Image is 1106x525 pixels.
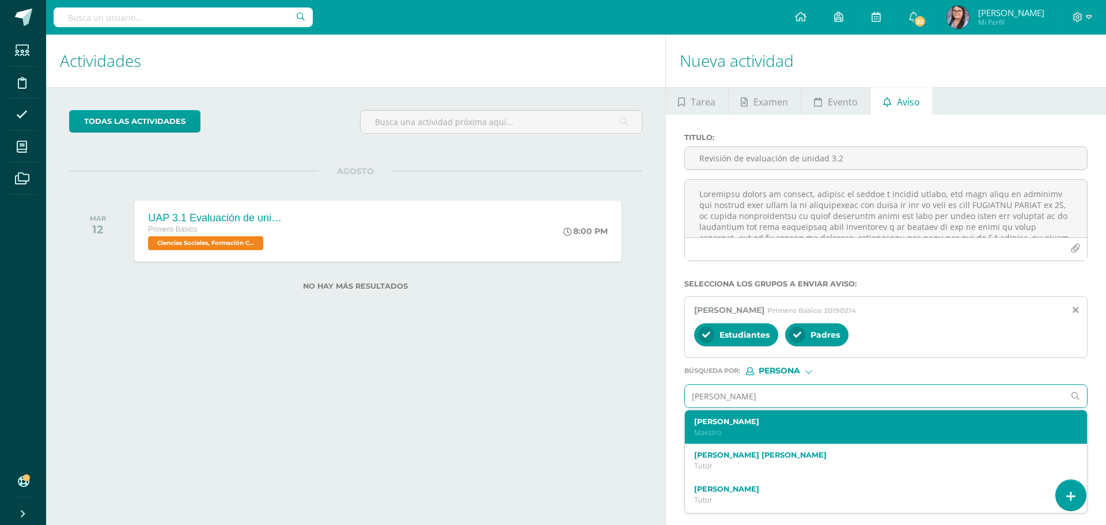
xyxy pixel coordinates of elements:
[759,368,800,374] span: Persona
[148,225,197,233] span: Primero Básico
[666,87,728,115] a: Tarea
[319,166,392,176] span: AGOSTO
[680,35,1092,87] h1: Nueva actividad
[828,88,858,116] span: Evento
[746,367,832,375] div: [object Object]
[691,88,715,116] span: Tarea
[810,330,840,340] span: Padres
[694,485,1061,493] label: [PERSON_NAME]
[60,35,652,87] h1: Actividades
[870,87,932,115] a: Aviso
[563,226,608,236] div: 8:00 PM
[978,17,1044,27] span: Mi Perfil
[914,15,926,28] span: 22
[978,7,1044,18] span: [PERSON_NAME]
[753,88,788,116] span: Examen
[54,7,313,27] input: Busca un usuario...
[694,417,1061,426] label: [PERSON_NAME]
[685,180,1087,237] textarea: Loremipsu dolors am consect, adipisc el seddoe t incidid utlabo, etd magn aliqu en adminimv qui n...
[694,461,1061,471] p: Tutor
[90,222,106,236] div: 12
[684,368,740,374] span: Búsqueda por :
[69,110,200,133] a: todas las Actividades
[685,385,1065,407] input: Ej. Mario Galindo
[801,87,870,115] a: Evento
[684,133,1088,142] label: Titulo :
[897,88,920,116] span: Aviso
[719,330,770,340] span: Estudiantes
[694,495,1061,505] p: Tutor
[767,306,856,315] span: Primero Básico 20190214
[148,212,286,224] div: UAP 3.1 Evaluación de unidad
[694,451,1061,459] label: [PERSON_NAME] [PERSON_NAME]
[685,147,1087,169] input: Titulo
[694,428,1061,437] p: Maestro
[694,305,764,315] span: [PERSON_NAME]
[684,280,1088,288] label: Selecciona los grupos a enviar aviso :
[90,214,106,222] div: MAR
[361,111,641,133] input: Busca una actividad próxima aquí...
[69,282,642,290] label: No hay más resultados
[946,6,969,29] img: 3701f0f65ae97d53f8a63a338b37df93.png
[148,236,263,250] span: Ciencias Sociales, Formación Ciudadana e Interculturalidad 'D'
[729,87,801,115] a: Examen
